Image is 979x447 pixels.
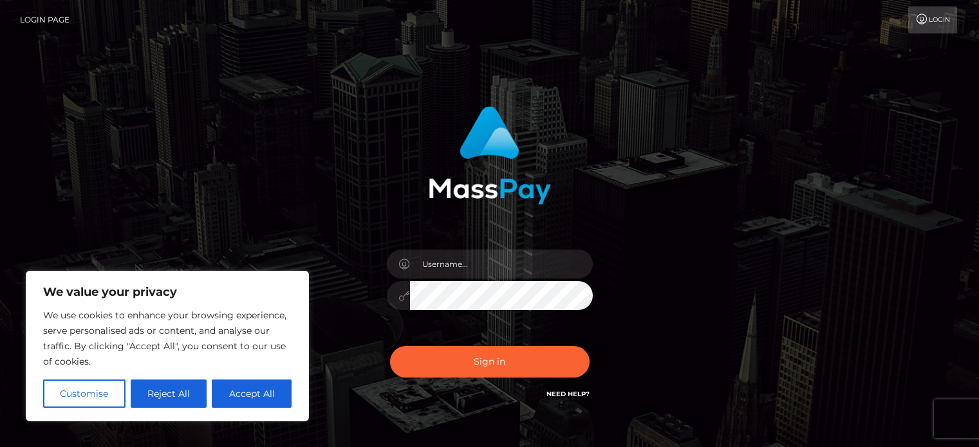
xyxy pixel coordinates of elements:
[410,250,593,278] input: Username...
[546,390,590,398] a: Need Help?
[429,106,551,205] img: MassPay Login
[908,6,957,33] a: Login
[131,379,207,408] button: Reject All
[43,379,126,408] button: Customise
[212,379,292,408] button: Accept All
[43,284,292,300] p: We value your privacy
[26,271,309,421] div: We value your privacy
[43,307,292,369] p: We use cookies to enhance your browsing experience, serve personalised ads or content, and analys...
[390,346,590,378] button: Sign in
[20,6,70,33] a: Login Page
